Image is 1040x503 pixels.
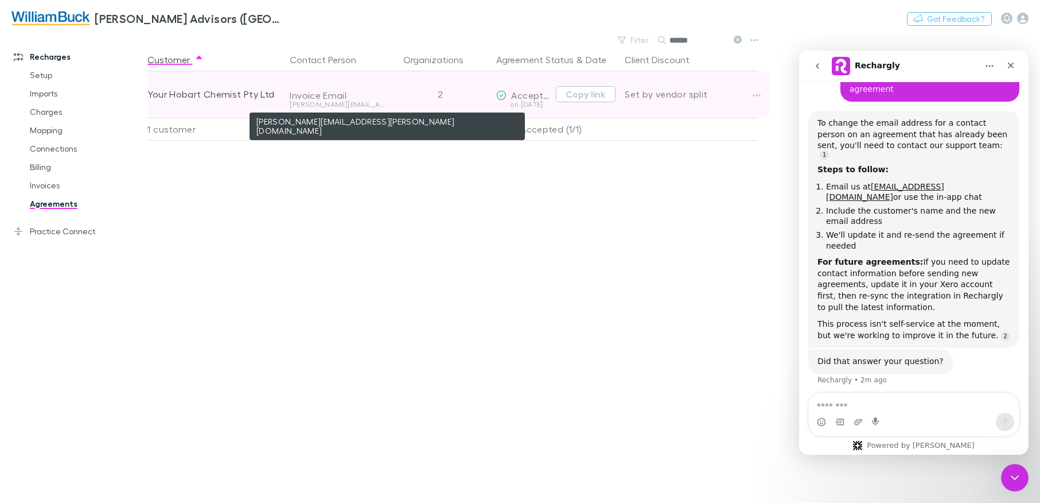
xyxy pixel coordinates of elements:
a: Recharges [2,48,154,66]
iframe: Intercom live chat [799,51,1029,455]
span: Accepted [511,90,554,100]
div: & [496,48,616,71]
div: on [DATE] [496,101,551,108]
a: Billing [18,158,154,176]
a: Invoices [18,176,154,195]
button: Copy link [556,86,616,102]
div: 1 customer [147,118,285,141]
div: [PERSON_NAME][EMAIL_ADDRESS][PERSON_NAME][DOMAIN_NAME] [290,101,384,108]
div: Set by vendor split [625,71,758,117]
a: Connections [18,140,154,158]
button: Date [586,48,606,71]
a: Imports [18,84,154,103]
a: Practice Connect [2,222,154,241]
a: Agreements [18,195,154,213]
button: Contact Person [290,48,370,71]
a: Setup [18,66,154,84]
iframe: Intercom live chat [1001,464,1029,492]
div: 2 organizations [388,118,492,141]
p: 100% Accepted (1/1) [496,118,616,140]
button: Filter [612,33,656,47]
button: Organizations [403,48,477,71]
div: 2 [388,71,492,117]
button: Client Discount [625,48,703,71]
button: Got Feedback? [907,12,992,26]
h3: [PERSON_NAME] Advisors ([GEOGRAPHIC_DATA]) Pty Ltd [95,11,285,25]
button: Customer [147,48,204,71]
img: William Buck Advisors (WA) Pty Ltd's Logo [11,11,90,25]
button: Agreement Status [496,48,574,71]
div: Your Hobart Chemist Pty Ltd [147,71,281,117]
a: Mapping [18,121,154,140]
a: Charges [18,103,154,121]
div: Invoice Email [290,90,384,101]
a: [PERSON_NAME] Advisors ([GEOGRAPHIC_DATA]) Pty Ltd [5,5,291,32]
